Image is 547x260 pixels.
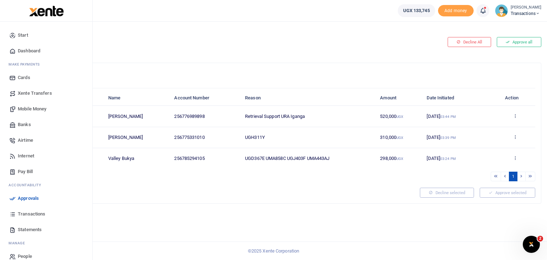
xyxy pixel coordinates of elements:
span: Start [18,32,28,39]
span: Pay Bill [18,168,33,175]
td: UGH311Y [241,127,376,148]
small: 03:39 PM [440,136,456,140]
span: Add money [438,5,474,17]
small: UGX [396,115,403,119]
td: [DATE] [423,127,495,148]
span: Banks [18,121,31,128]
a: Back to categories [25,41,368,53]
td: [PERSON_NAME] [104,106,171,127]
a: Start [6,27,87,43]
a: Statements [6,222,87,238]
small: [PERSON_NAME] [511,5,541,11]
th: Date Initiated: activate to sort column ascending [423,90,495,106]
a: Transactions [6,206,87,222]
a: Xente Transfers [6,85,87,101]
a: Add money [438,7,474,13]
td: Valley Bukya [104,148,171,169]
td: 256785294105 [170,148,241,169]
span: Transactions [511,10,541,17]
span: UGX 133,745 [403,7,430,14]
span: Transactions [18,210,45,218]
a: Banks [6,117,87,132]
img: logo-large [29,6,64,16]
iframe: Intercom live chat [523,236,540,253]
a: Airtime [6,132,87,148]
h4: Mobile Money [33,69,535,77]
span: Cards [18,74,30,81]
th: Action: activate to sort column ascending [495,90,535,106]
li: Ac [6,180,87,191]
th: Name: activate to sort column ascending [104,90,171,106]
a: Dashboard [6,43,87,59]
button: Approve all [497,37,541,47]
a: 1 [509,172,517,181]
span: Statements [18,226,42,233]
span: Airtime [18,137,33,144]
a: Cards [6,70,87,85]
span: ake Payments [12,62,40,67]
span: Xente Transfers [18,90,52,97]
td: 298,000 [376,148,423,169]
a: UGX 133,745 [398,4,435,17]
th: Account Number: activate to sort column ascending [170,90,241,106]
li: Toup your wallet [438,5,474,17]
a: profile-user [PERSON_NAME] Transactions [495,4,541,17]
a: Approvals [6,191,87,206]
h4: Pending your approval [27,31,368,38]
a: Internet [6,148,87,164]
td: 256776989898 [170,106,241,127]
td: [DATE] [423,148,495,169]
a: Mobile Money [6,101,87,117]
td: UGD367E UMA858C UGJ403F UMA443AJ [241,148,376,169]
button: Decline All [448,37,491,47]
li: M [6,59,87,70]
td: 256775331010 [170,127,241,148]
td: 520,000 [376,106,423,127]
span: anage [12,240,25,246]
small: 03:44 PM [440,115,456,119]
small: UGX [396,136,403,140]
small: UGX [396,157,403,161]
td: 310,000 [376,127,423,148]
a: logo-small logo-large logo-large [28,8,64,13]
span: People [18,253,32,260]
td: Retrieval Support URA Iganga [241,106,376,127]
span: Mobile Money [18,105,46,113]
th: Amount: activate to sort column ascending [376,90,423,106]
small: 03:24 PM [440,157,456,161]
span: 2 [537,236,543,241]
span: Internet [18,152,34,160]
li: M [6,238,87,249]
span: Approvals [18,195,39,202]
div: Showing 1 to 3 of 3 entries [33,171,281,182]
a: Pay Bill [6,164,87,180]
td: [PERSON_NAME] [104,127,171,148]
li: Wallet ballance [395,4,438,17]
span: Dashboard [18,47,40,54]
td: [DATE] [423,106,495,127]
img: profile-user [495,4,508,17]
th: Reason: activate to sort column ascending [241,90,376,106]
span: countability [14,182,41,188]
